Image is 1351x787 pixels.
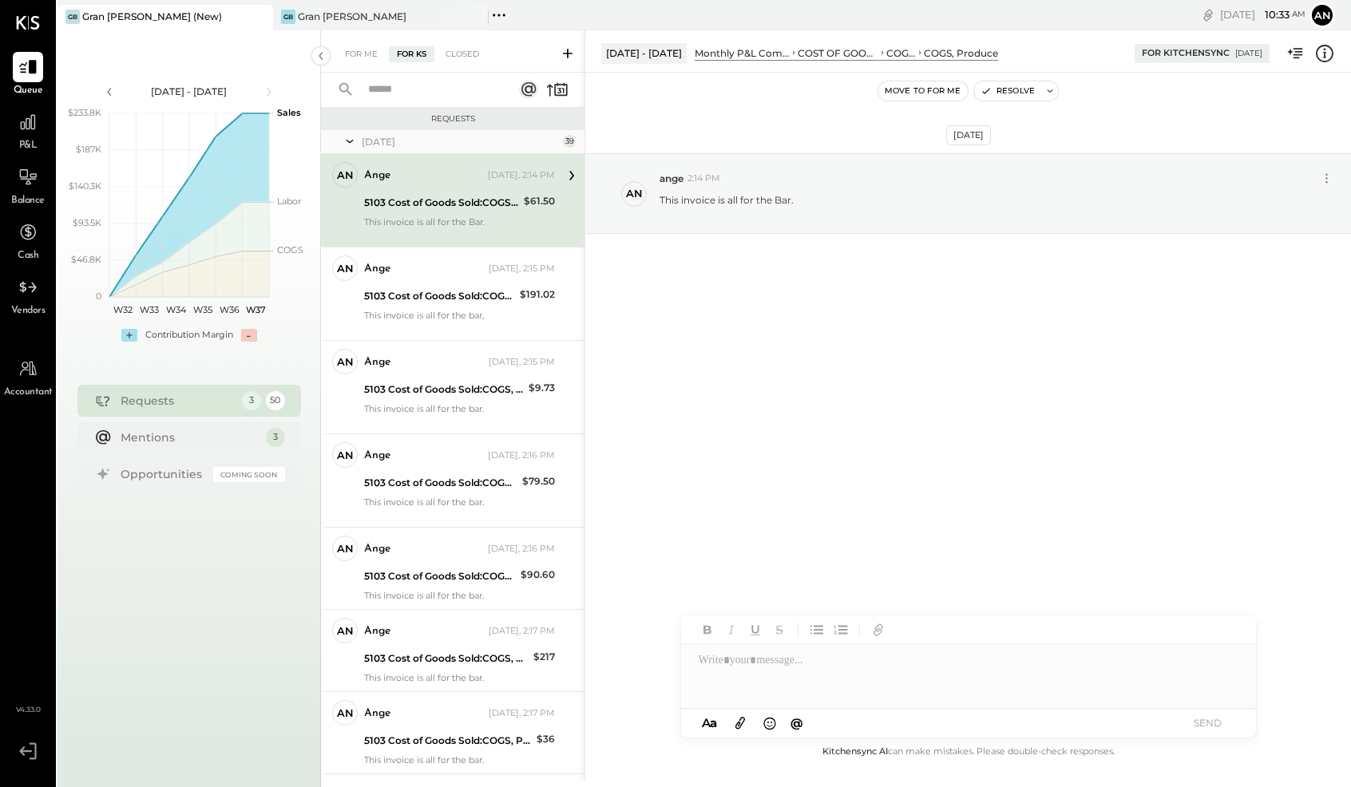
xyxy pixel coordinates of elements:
[489,263,555,275] div: [DATE], 2:15 PM
[626,186,643,201] div: an
[798,46,878,60] div: COST OF GOODS SOLD (COGS)
[96,291,101,302] text: 0
[790,715,803,730] span: @
[277,196,301,207] text: Labor
[389,46,434,62] div: For KS
[337,448,354,463] div: an
[11,194,45,208] span: Balance
[769,619,790,640] button: Strikethrough
[830,619,851,640] button: Ordered List
[878,81,968,101] button: Move to for me
[533,649,555,665] div: $217
[1,272,55,318] a: Vendors
[1142,47,1230,60] div: For KitchenSync
[924,46,998,60] div: COGS, Produce
[337,261,354,276] div: an
[364,195,519,211] div: 5103 Cost of Goods Sold:COGS, Produce
[82,10,222,23] div: Gran [PERSON_NAME] (New)
[364,168,390,184] div: ange
[489,625,555,638] div: [DATE], 2:17 PM
[1,52,55,98] a: Queue
[521,567,555,583] div: $90.60
[488,543,555,556] div: [DATE], 2:16 PM
[266,428,285,447] div: 3
[563,135,576,148] div: 39
[364,288,515,304] div: 5103 Cost of Goods Sold:COGS, Produce
[266,391,285,410] div: 50
[529,380,555,396] div: $9.73
[19,139,38,153] span: P&L
[364,568,516,584] div: 5103 Cost of Goods Sold:COGS, Produce
[362,135,559,148] div: [DATE]
[488,449,555,462] div: [DATE], 2:16 PM
[121,466,205,482] div: Opportunities
[697,619,718,640] button: Bold
[695,46,790,60] div: Monthly P&L Comparison
[73,217,101,228] text: $93.5K
[524,193,555,209] div: $61.50
[488,169,555,182] div: [DATE], 2:14 PM
[868,619,889,640] button: Add URL
[1235,48,1262,59] div: [DATE]
[364,541,390,557] div: ange
[364,448,390,464] div: ange
[337,706,354,721] div: an
[687,172,720,185] span: 2:14 PM
[245,304,265,315] text: W37
[364,706,390,722] div: ange
[364,733,532,749] div: 5103 Cost of Goods Sold:COGS, Produce
[337,168,354,183] div: an
[601,43,687,63] div: [DATE] - [DATE]
[364,216,555,239] div: This invoice is all for the Bar.
[364,382,524,397] div: 5103 Cost of Goods Sold:COGS, Produce
[192,304,212,315] text: W35
[71,254,101,265] text: $46.8K
[364,672,555,683] div: This invoice is all for the bar.
[364,754,555,765] div: This invoice is all for the bar.
[1220,7,1305,22] div: [DATE]
[241,329,257,342] div: -
[1,354,55,400] a: Accountant
[364,651,529,666] div: 5103 Cost of Goods Sold:COGS, Produce
[281,10,295,24] div: GB
[337,541,354,556] div: an
[438,46,487,62] div: Closed
[697,714,723,732] button: Aa
[76,144,101,155] text: $187K
[1,162,55,208] a: Balance
[1309,2,1335,28] button: an
[337,46,386,62] div: For Me
[806,619,827,640] button: Unordered List
[364,354,390,370] div: ange
[337,623,354,639] div: an
[140,304,159,315] text: W33
[242,391,261,410] div: 3
[886,46,916,60] div: COGS, Food
[786,713,808,733] button: @
[121,429,258,445] div: Mentions
[69,180,101,192] text: $140.3K
[329,113,576,125] div: Requests
[219,304,239,315] text: W36
[113,304,132,315] text: W32
[1,107,55,153] a: P&L
[277,107,301,118] text: Sales
[1200,6,1216,23] div: copy link
[121,329,137,342] div: +
[660,193,794,220] p: This invoice is all for the Bar.
[337,354,354,370] div: an
[946,125,991,145] div: [DATE]
[1176,712,1240,734] button: SEND
[145,329,233,342] div: Contribution Margin
[121,85,257,98] div: [DATE] - [DATE]
[364,475,517,491] div: 5103 Cost of Goods Sold:COGS, Produce
[721,619,742,640] button: Italic
[364,310,555,332] div: This invoice is all for the bar,
[364,261,390,277] div: ange
[489,707,555,720] div: [DATE], 2:17 PM
[974,81,1041,101] button: Resolve
[710,715,717,730] span: a
[364,590,555,601] div: This invoice is all for the bar.
[11,304,46,318] span: Vendors
[520,287,555,303] div: $191.02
